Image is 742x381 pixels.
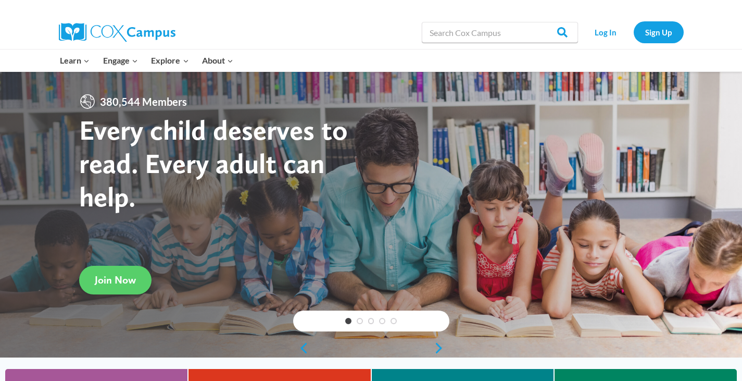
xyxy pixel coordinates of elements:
a: 5 [391,318,397,324]
a: next [434,342,449,354]
span: Learn [60,54,90,67]
strong: Every child deserves to read. Every adult can help. [79,113,348,213]
a: previous [293,342,309,354]
nav: Secondary Navigation [583,21,684,43]
a: 3 [368,318,374,324]
a: Join Now [79,266,152,294]
span: 380,544 Members [96,93,191,110]
img: Cox Campus [59,23,175,42]
nav: Primary Navigation [54,50,240,71]
span: About [202,54,233,67]
a: 1 [345,318,351,324]
div: content slider buttons [293,338,449,359]
span: Join Now [95,274,136,286]
a: 4 [379,318,385,324]
a: 2 [357,318,363,324]
a: Sign Up [634,21,684,43]
span: Engage [103,54,138,67]
a: Log In [583,21,628,43]
input: Search Cox Campus [422,22,578,43]
span: Explore [151,54,188,67]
